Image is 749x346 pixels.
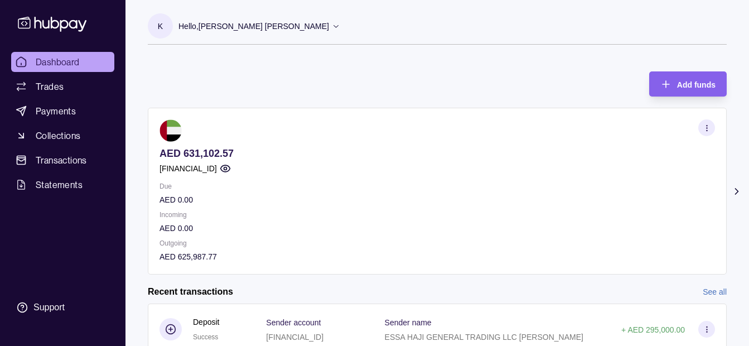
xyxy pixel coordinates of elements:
[36,104,76,118] span: Payments
[11,296,114,319] a: Support
[36,55,80,69] span: Dashboard
[160,180,715,193] p: Due
[11,175,114,195] a: Statements
[11,101,114,121] a: Payments
[33,301,65,314] div: Support
[621,325,685,334] p: + AED 295,000.00
[160,162,217,175] p: [FINANCIAL_ID]
[36,178,83,191] span: Statements
[160,209,715,221] p: Incoming
[385,318,432,327] p: Sender name
[266,333,323,342] p: [FINANCIAL_ID]
[193,316,219,328] p: Deposit
[148,286,233,298] h2: Recent transactions
[193,333,218,341] span: Success
[36,129,80,142] span: Collections
[160,194,715,206] p: AED 0.00
[160,222,715,234] p: AED 0.00
[703,286,727,298] a: See all
[160,251,715,263] p: AED 625,987.77
[11,150,114,170] a: Transactions
[160,119,182,142] img: ae
[36,80,64,93] span: Trades
[158,20,163,32] p: K
[677,80,716,89] span: Add funds
[11,76,114,97] a: Trades
[266,318,321,327] p: Sender account
[11,52,114,72] a: Dashboard
[385,333,583,342] p: ESSA HAJI GENERAL TRADING LLC [PERSON_NAME]
[36,153,87,167] span: Transactions
[178,20,329,32] p: Hello, [PERSON_NAME] [PERSON_NAME]
[160,147,715,160] p: AED 631,102.57
[11,126,114,146] a: Collections
[160,237,715,249] p: Outgoing
[649,71,727,97] button: Add funds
